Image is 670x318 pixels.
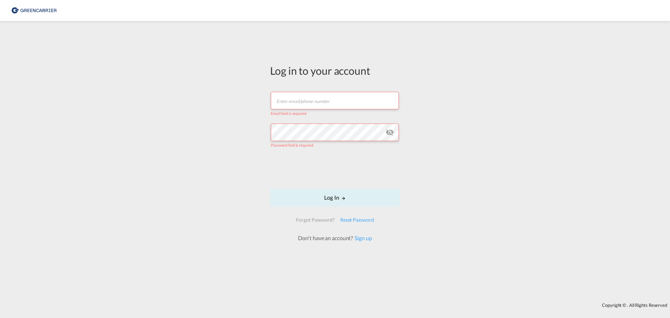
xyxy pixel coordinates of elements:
[293,214,337,226] div: Forgot Password?
[10,3,58,19] img: 8cf206808afe11efa76fcd1e3d746489.png
[270,189,400,206] button: LOGIN
[353,235,372,241] a: Sign up
[270,63,400,78] div: Log in to your account
[386,128,394,136] md-icon: icon-eye-off
[271,143,313,147] span: Password field is required
[271,111,306,116] span: Email field is required
[282,155,388,182] iframe: reCAPTCHA
[271,92,399,109] input: Enter email/phone number
[290,234,379,242] div: Don't have an account?
[337,214,377,226] div: Reset Password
